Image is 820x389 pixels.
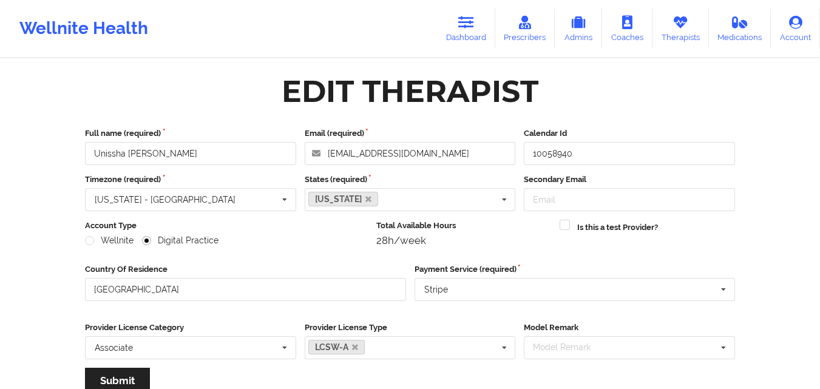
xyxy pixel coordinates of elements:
a: Coaches [602,8,652,49]
a: Medications [709,8,771,49]
label: States (required) [305,174,516,186]
div: [US_STATE] - [GEOGRAPHIC_DATA] [95,195,235,204]
label: Secondary Email [524,174,735,186]
a: Prescribers [495,8,555,49]
label: Digital Practice [142,235,219,246]
label: Wellnite [85,235,134,246]
div: Edit Therapist [282,72,538,110]
div: 28h/week [376,234,552,246]
a: [US_STATE] [308,192,379,206]
input: Email [524,188,735,211]
a: LCSW-A [308,340,365,354]
input: Email address [305,142,516,165]
input: Full name [85,142,296,165]
label: Model Remark [524,322,735,334]
label: Provider License Category [85,322,296,334]
div: Model Remark [530,340,608,354]
a: Dashboard [437,8,495,49]
label: Email (required) [305,127,516,140]
label: Provider License Type [305,322,516,334]
input: Calendar Id [524,142,735,165]
a: Account [771,8,820,49]
label: Payment Service (required) [415,263,736,276]
label: Calendar Id [524,127,735,140]
div: Associate [95,343,133,352]
a: Therapists [652,8,709,49]
a: Admins [555,8,602,49]
div: Stripe [424,285,448,294]
label: Is this a test Provider? [577,222,658,234]
label: Total Available Hours [376,220,552,232]
label: Full name (required) [85,127,296,140]
label: Country Of Residence [85,263,406,276]
label: Account Type [85,220,368,232]
label: Timezone (required) [85,174,296,186]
